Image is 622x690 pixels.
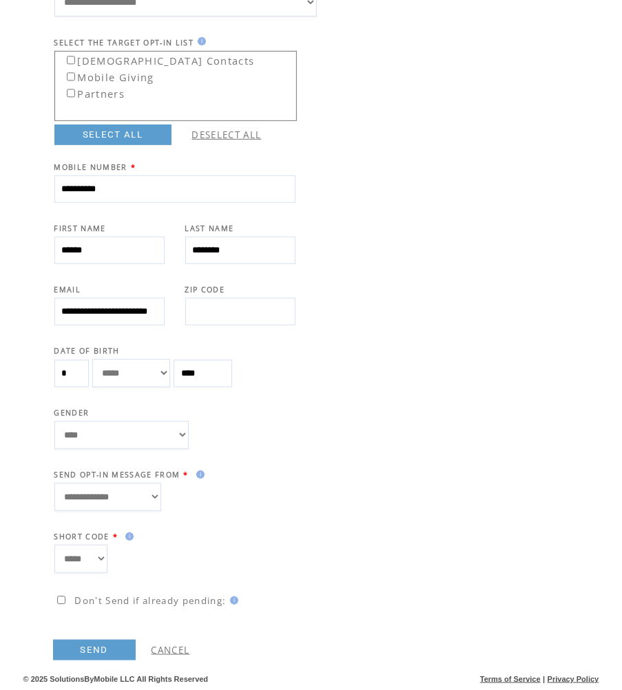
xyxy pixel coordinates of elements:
img: help.gif [192,471,205,479]
input: Partners [67,89,76,98]
a: Terms of Service [480,675,541,683]
a: Privacy Policy [548,675,599,683]
span: SEND OPT-IN MESSAGE FROM [54,470,180,479]
span: ZIP CODE [185,285,225,294]
span: EMAIL [54,285,81,294]
span: | [543,675,545,683]
a: SELECT ALL [54,125,172,145]
label: Mobile Giving [57,67,154,84]
img: help.gif [121,532,134,541]
span: MOBILE NUMBER [54,162,127,172]
span: © 2025 SolutionsByMobile LLC All Rights Reserved [23,675,209,683]
label: [DEMOGRAPHIC_DATA] Contacts [57,50,255,67]
a: CANCEL [152,644,190,656]
img: help.gif [226,596,238,605]
input: [DEMOGRAPHIC_DATA] Contacts [67,56,76,65]
span: SHORT CODE [54,532,110,541]
a: SEND [53,640,136,660]
input: Mobile Giving [67,72,76,81]
span: Don't Send if already pending: [74,594,226,607]
span: FIRST NAME [54,224,106,233]
img: help.gif [194,37,206,45]
span: LAST NAME [185,224,234,233]
span: SELECT THE TARGET OPT-IN LIST [54,38,194,47]
span: DATE OF BIRTH [54,346,120,356]
span: GENDER [54,408,90,418]
a: DESELECT ALL [192,129,262,141]
label: Partners [57,83,125,100]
